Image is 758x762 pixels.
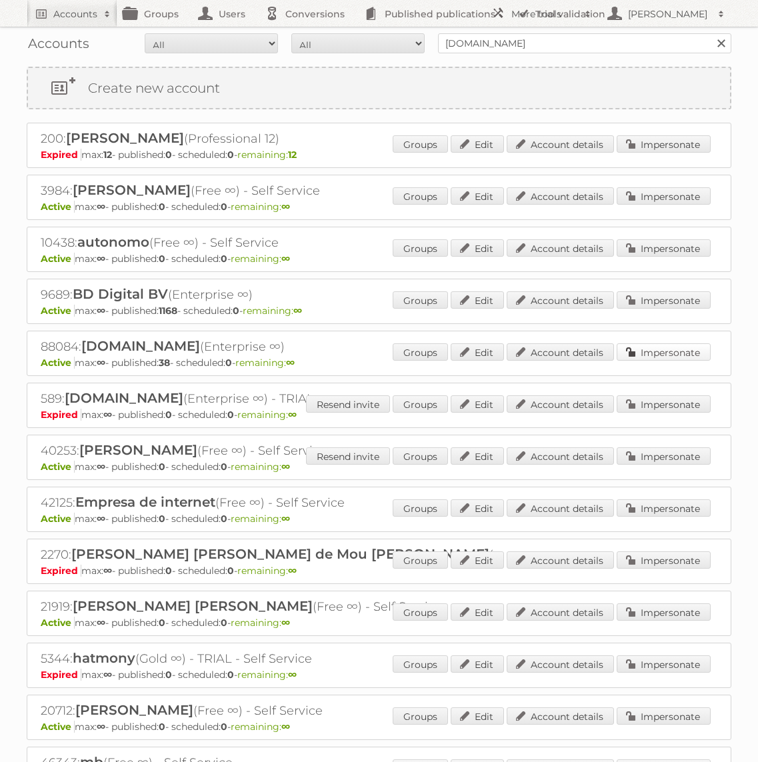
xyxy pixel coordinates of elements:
h2: 5344: (Gold ∞) - TRIAL - Self Service [41,650,507,667]
span: remaining: [237,565,297,577]
a: Edit [451,395,504,413]
span: remaining: [243,305,302,317]
span: [PERSON_NAME] [PERSON_NAME] de Mou [PERSON_NAME] [71,546,489,562]
a: Account details [507,707,614,725]
a: Edit [451,447,504,465]
a: Create new account [28,68,730,108]
h2: 21919: (Free ∞) - Self Service [41,598,507,615]
strong: 0 [221,721,227,733]
h2: 88084: (Enterprise ∞) [41,338,507,355]
a: Groups [393,551,448,569]
h2: 200: (Professional 12) [41,130,507,147]
p: max: - published: - scheduled: - [41,513,717,525]
strong: 0 [165,669,172,681]
p: max: - published: - scheduled: - [41,253,717,265]
span: remaining: [231,617,290,629]
span: [PERSON_NAME] [PERSON_NAME] [73,598,313,614]
a: Groups [393,291,448,309]
a: Impersonate [617,551,711,569]
h2: 3984: (Free ∞) - Self Service [41,182,507,199]
a: Groups [393,135,448,153]
a: Account details [507,499,614,517]
h2: 2270: (Gold ∞) - TRIAL - Self Service [41,546,507,563]
p: max: - published: - scheduled: - [41,201,717,213]
strong: ∞ [286,357,295,369]
strong: 0 [221,513,227,525]
a: Groups [393,239,448,257]
span: [PERSON_NAME] [79,442,197,458]
strong: 1168 [159,305,177,317]
a: Edit [451,655,504,673]
a: Groups [393,343,448,361]
h2: Accounts [53,7,97,21]
a: Edit [451,707,504,725]
p: max: - published: - scheduled: - [41,565,717,577]
strong: 12 [103,149,112,161]
a: Groups [393,603,448,621]
a: Groups [393,395,448,413]
strong: ∞ [97,617,105,629]
p: max: - published: - scheduled: - [41,461,717,473]
strong: ∞ [281,617,290,629]
span: remaining: [237,149,297,161]
span: remaining: [231,513,290,525]
a: Edit [451,291,504,309]
strong: 0 [225,357,232,369]
span: Expired [41,565,81,577]
a: Impersonate [617,239,711,257]
a: Account details [507,655,614,673]
span: remaining: [231,253,290,265]
h2: 20712: (Free ∞) - Self Service [41,702,507,719]
span: remaining: [231,721,290,733]
h2: 9689: (Enterprise ∞) [41,286,507,303]
a: Account details [507,395,614,413]
span: [PERSON_NAME] [66,130,184,146]
strong: ∞ [288,565,297,577]
span: [PERSON_NAME] [75,702,193,718]
p: max: - published: - scheduled: - [41,357,717,369]
a: Account details [507,551,614,569]
p: max: - published: - scheduled: - [41,305,717,317]
span: Active [41,201,75,213]
a: Account details [507,447,614,465]
a: Edit [451,603,504,621]
span: remaining: [235,357,295,369]
a: Edit [451,135,504,153]
p: max: - published: - scheduled: - [41,617,717,629]
strong: ∞ [97,357,105,369]
a: Impersonate [617,187,711,205]
a: Impersonate [617,707,711,725]
h2: 42125: (Free ∞) - Self Service [41,494,507,511]
a: Account details [507,603,614,621]
span: Expired [41,409,81,421]
strong: ∞ [288,409,297,421]
a: Groups [393,707,448,725]
h2: [PERSON_NAME] [625,7,711,21]
strong: ∞ [103,409,112,421]
span: Active [41,357,75,369]
span: Expired [41,149,81,161]
strong: 0 [221,201,227,213]
a: Impersonate [617,135,711,153]
strong: 0 [165,149,172,161]
strong: 0 [221,253,227,265]
a: Account details [507,135,614,153]
a: Impersonate [617,291,711,309]
h2: 10438: (Free ∞) - Self Service [41,234,507,251]
a: Account details [507,187,614,205]
strong: ∞ [97,201,105,213]
a: Account details [507,291,614,309]
strong: 0 [165,409,172,421]
a: Impersonate [617,603,711,621]
strong: 0 [233,305,239,317]
p: max: - published: - scheduled: - [41,409,717,421]
strong: 0 [159,513,165,525]
strong: 0 [159,201,165,213]
a: Resend invite [306,395,390,413]
span: Active [41,721,75,733]
h2: More tools [511,7,578,21]
a: Impersonate [617,447,711,465]
strong: ∞ [97,253,105,265]
a: Resend invite [306,447,390,465]
strong: ∞ [97,721,105,733]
